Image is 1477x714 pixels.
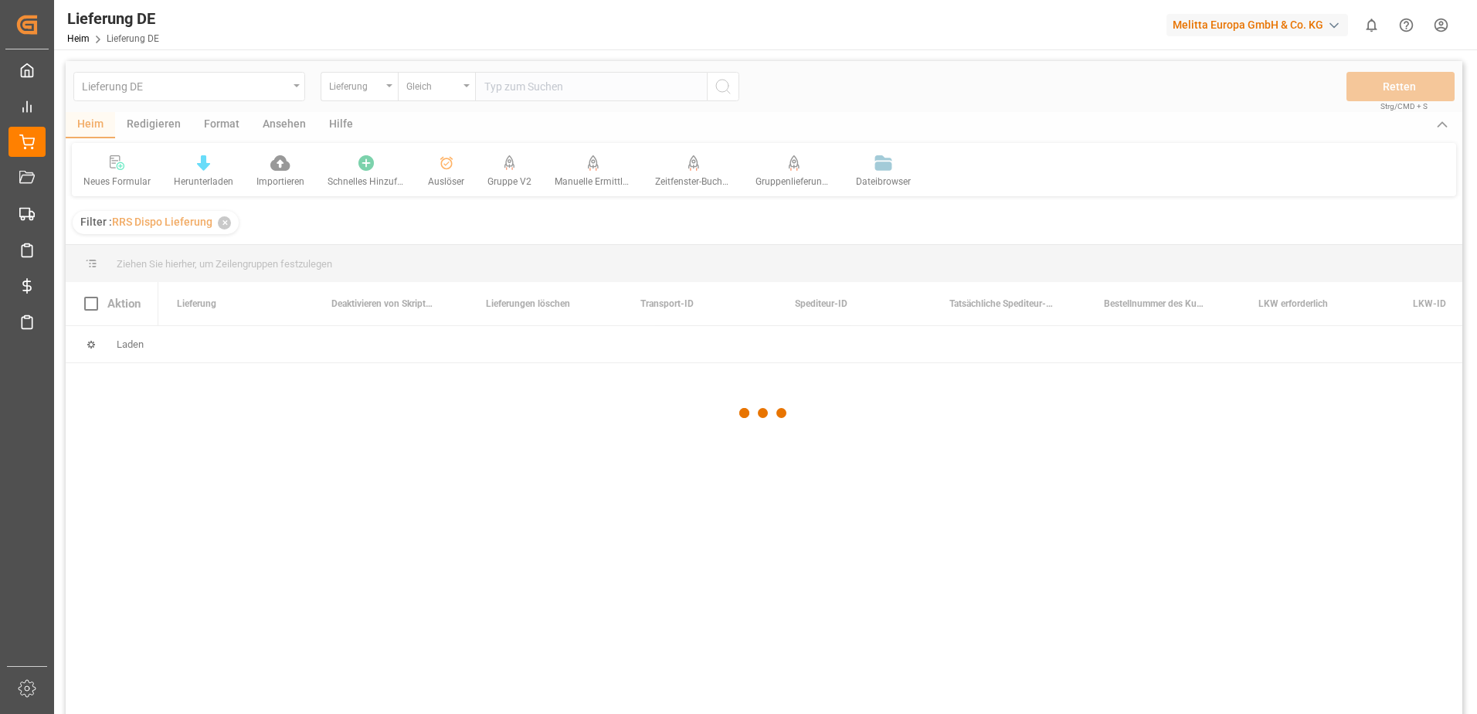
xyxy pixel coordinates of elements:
button: Melitta Europa GmbH & Co. KG [1166,10,1354,39]
font: Melitta Europa GmbH & Co. KG [1173,17,1323,33]
button: Hilfe-Center [1389,8,1424,42]
div: Lieferung DE [67,7,159,30]
a: Heim [67,33,90,44]
button: 0 neue Benachrichtigungen anzeigen [1354,8,1389,42]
